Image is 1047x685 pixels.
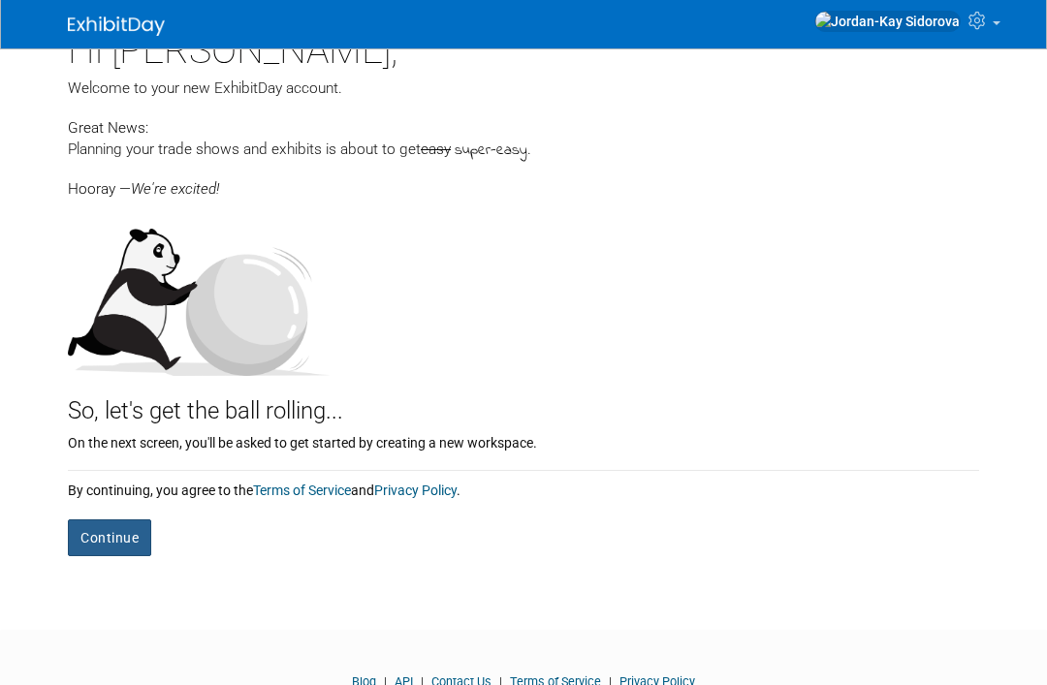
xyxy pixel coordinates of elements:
[455,140,527,162] span: super-easy
[814,11,961,32] img: Jordan-Kay Sidorova
[68,209,330,376] img: Let's get the ball rolling
[68,519,151,556] button: Continue
[68,116,979,139] div: Great News:
[68,428,979,452] div: On the next screen, you'll be asked to get started by creating a new workspace.
[421,140,451,158] span: easy
[131,180,219,198] span: We're excited!
[253,483,351,498] a: Terms of Service
[68,471,979,500] div: By continuing, you agree to the and .
[374,483,457,498] a: Privacy Policy
[68,16,165,36] img: ExhibitDay
[68,78,979,99] div: Welcome to your new ExhibitDay account.
[68,162,979,200] div: Hooray —
[68,139,979,162] div: Planning your trade shows and exhibits is about to get .
[68,376,979,428] div: So, let's get the ball rolling...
